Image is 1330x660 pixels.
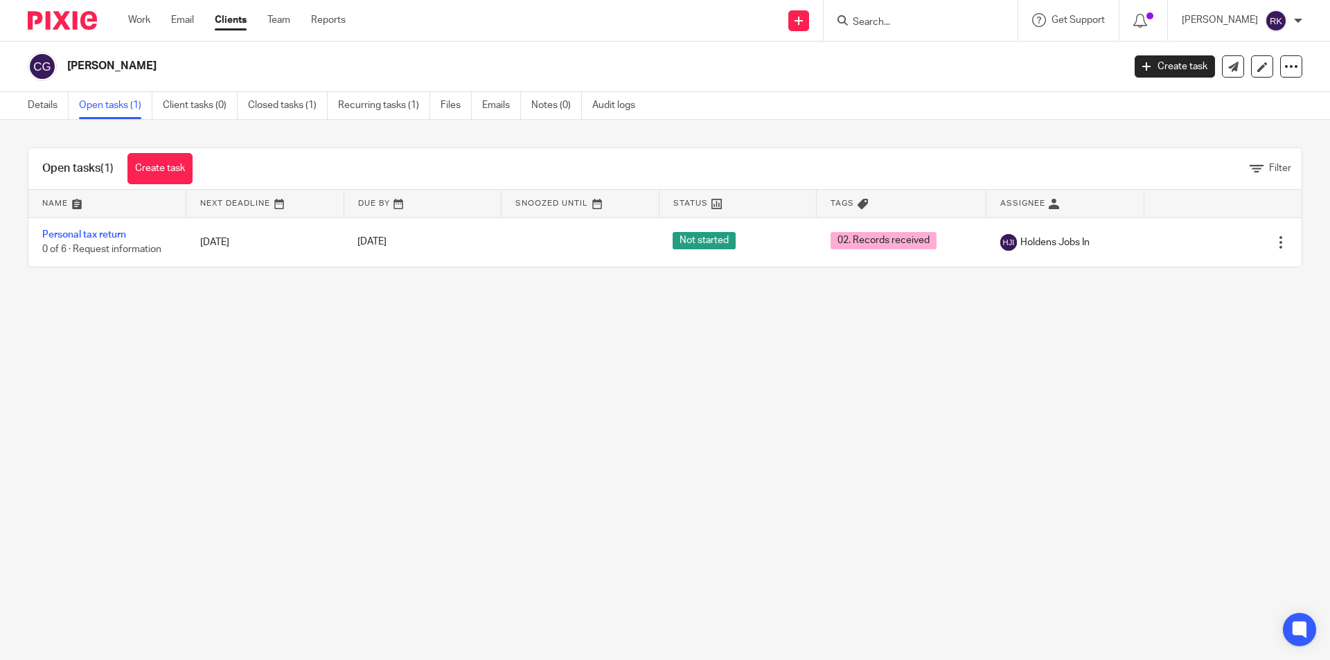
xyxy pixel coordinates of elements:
[311,13,346,27] a: Reports
[673,232,736,249] span: Not started
[28,11,97,30] img: Pixie
[42,230,126,240] a: Personal tax return
[267,13,290,27] a: Team
[100,163,114,174] span: (1)
[127,153,193,184] a: Create task
[42,161,114,176] h1: Open tasks
[79,92,152,119] a: Open tasks (1)
[1265,10,1287,32] img: svg%3E
[1182,13,1258,27] p: [PERSON_NAME]
[1052,15,1105,25] span: Get Support
[531,92,582,119] a: Notes (0)
[163,92,238,119] a: Client tasks (0)
[67,59,905,73] h2: [PERSON_NAME]
[248,92,328,119] a: Closed tasks (1)
[515,199,588,207] span: Snoozed Until
[831,232,937,249] span: 02. Records received
[1020,235,1090,249] span: Holdens Jobs In
[831,199,854,207] span: Tags
[1135,55,1215,78] a: Create task
[482,92,521,119] a: Emails
[215,13,247,27] a: Clients
[128,13,150,27] a: Work
[1000,234,1017,251] img: svg%3E
[851,17,976,29] input: Search
[338,92,430,119] a: Recurring tasks (1)
[42,244,161,254] span: 0 of 6 · Request information
[673,199,708,207] span: Status
[28,92,69,119] a: Details
[592,92,646,119] a: Audit logs
[171,13,194,27] a: Email
[186,217,344,267] td: [DATE]
[441,92,472,119] a: Files
[28,52,57,81] img: svg%3E
[1269,163,1291,173] span: Filter
[357,238,387,247] span: [DATE]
